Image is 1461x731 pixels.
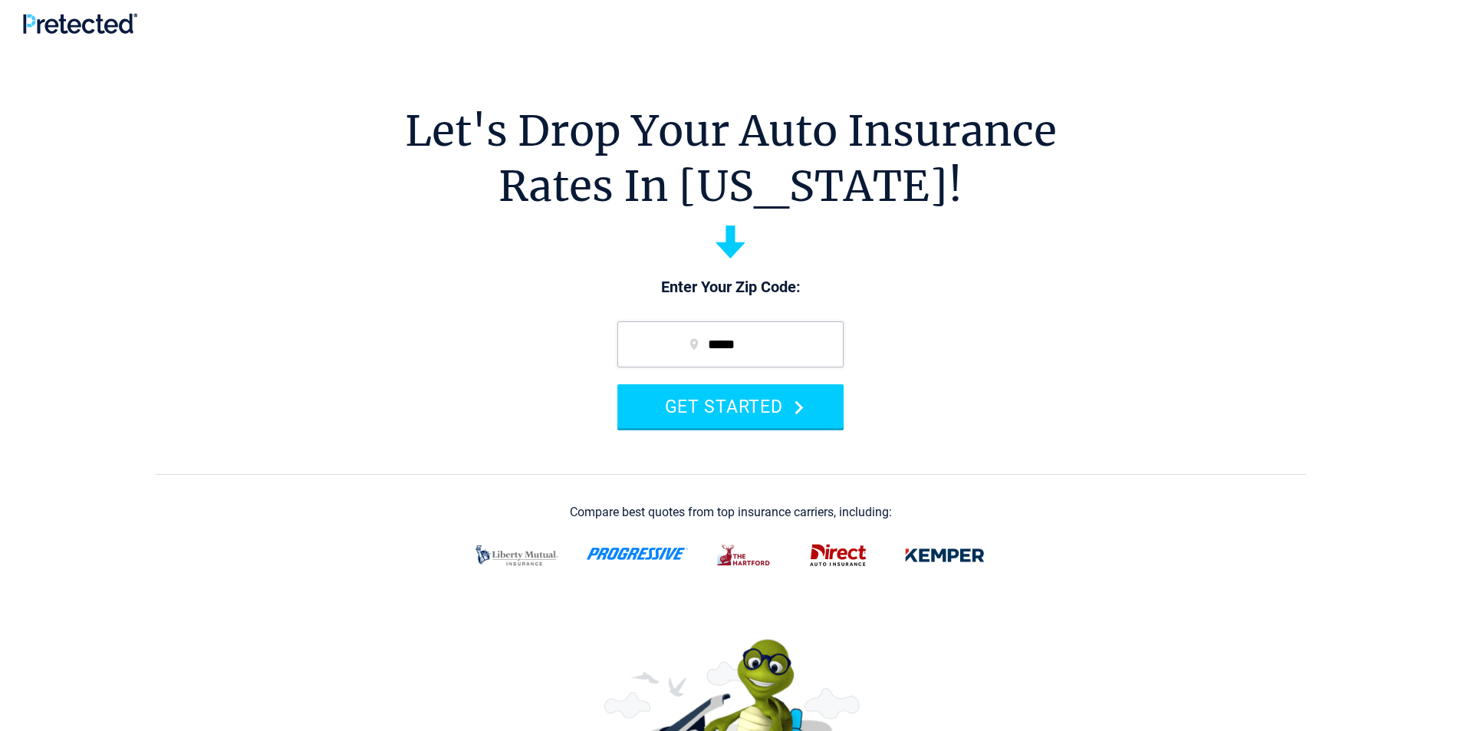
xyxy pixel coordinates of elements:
[405,104,1057,214] h1: Let's Drop Your Auto Insurance Rates In [US_STATE]!
[617,384,844,428] button: GET STARTED
[801,535,876,575] img: direct
[570,505,892,519] div: Compare best quotes from top insurance carriers, including:
[586,548,689,560] img: progressive
[23,13,137,34] img: Pretected Logo
[602,277,859,298] p: Enter Your Zip Code:
[707,535,782,575] img: thehartford
[894,535,995,575] img: kemper
[466,535,568,575] img: liberty
[617,321,844,367] input: zip code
